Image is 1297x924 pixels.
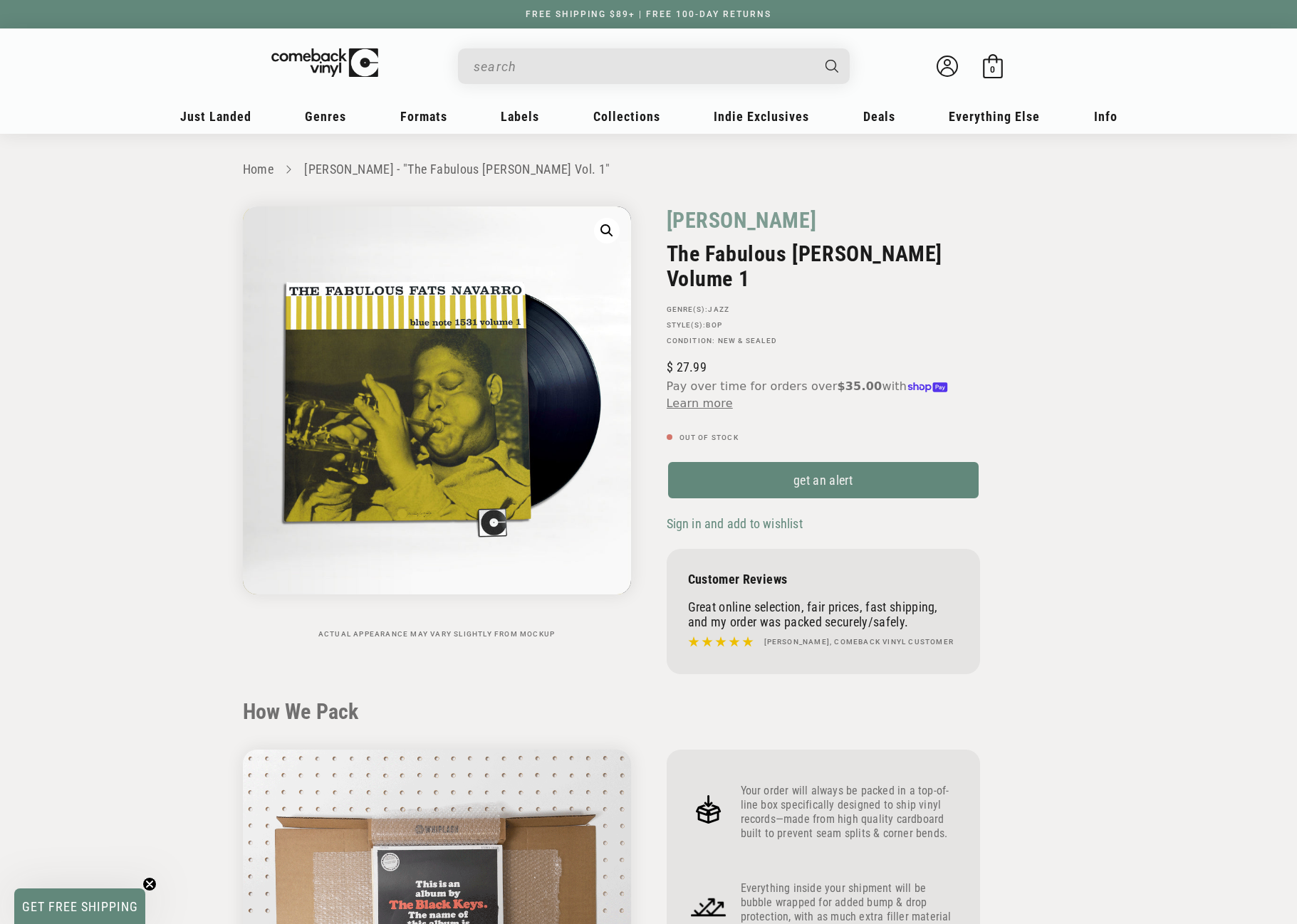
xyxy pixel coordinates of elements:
button: Search [813,48,851,84]
span: Genres [305,109,346,124]
input: When autocomplete results are available use up and down arrows to review and enter to select [474,52,811,81]
a: [PERSON_NAME] - "The Fabulous [PERSON_NAME] Vol. 1" [304,162,610,177]
p: Great online selection, fair prices, fast shipping, and my order was packed securely/safely. [688,599,959,629]
p: Out of stock [667,434,980,442]
p: Your order will always be packed in a top-of-line box specifically designed to ship vinyl records... [741,784,959,841]
p: Actual appearance may vary slightly from mockup [243,630,631,639]
a: Jazz [708,305,729,313]
span: Just Landed [180,109,251,124]
span: Collections [593,109,660,124]
button: Sign in and add to wishlist [667,515,807,532]
p: Customer Reviews [688,572,959,587]
span: Sign in and add to wishlist [667,516,803,531]
span: Deals [863,109,895,124]
span: 0 [990,64,995,75]
h4: [PERSON_NAME], Comeback Vinyl customer [764,636,954,648]
p: Condition: New & Sealed [667,337,980,345]
button: Close teaser [142,877,157,891]
span: GET FREE SHIPPING [22,899,138,914]
media-gallery: Gallery Viewer [243,206,631,639]
a: FREE SHIPPING $89+ | FREE 100-DAY RETURNS [511,9,786,19]
p: GENRE(S): [667,305,980,314]
h2: The Fabulous [PERSON_NAME] Volume 1 [667,241,980,291]
img: Frame_4.png [688,789,729,830]
span: Labels [501,109,539,124]
h2: How We Pack [243,699,1055,725]
span: $ [667,359,673,374]
img: star5.svg [688,633,754,651]
span: Everything Else [949,109,1040,124]
a: [PERSON_NAME] [667,206,817,234]
nav: breadcrumbs [243,159,1055,180]
p: STYLE(S): [667,321,980,330]
a: Bop [706,321,722,329]
div: GET FREE SHIPPINGClose teaser [14,888,145,924]
a: get an alert [667,461,980,500]
a: Home [243,162,274,177]
div: Search [458,48,850,84]
span: Formats [400,109,447,124]
span: Info [1094,109,1118,124]
span: 27.99 [667,359,707,374]
span: Indie Exclusives [714,109,809,124]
